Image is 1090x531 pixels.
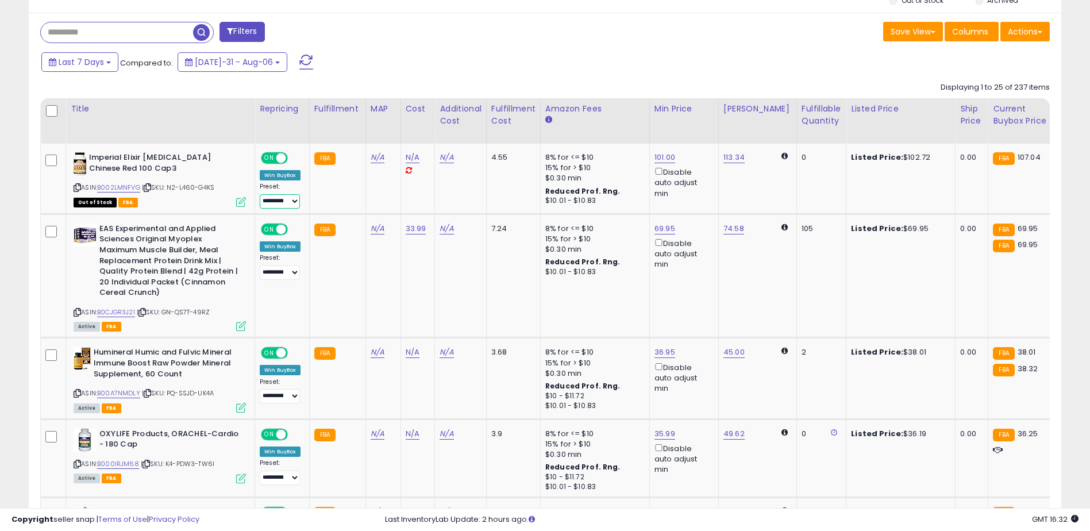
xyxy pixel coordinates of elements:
[545,257,621,267] b: Reduced Prof. Rng.
[74,347,246,411] div: ASIN:
[491,152,531,163] div: 4.55
[654,347,675,358] a: 36.95
[952,26,988,37] span: Columns
[99,429,239,453] b: OXYLIFE Products, ORACHEL-Cardio - 180 Cap
[142,183,214,192] span: | SKU: N2-L460-G4KS
[654,442,710,475] div: Disable auto adjust min
[723,347,745,358] a: 45.00
[654,428,675,440] a: 35.99
[851,152,903,163] b: Listed Price:
[654,166,710,199] div: Disable auto adjust min
[286,224,305,234] span: OFF
[406,347,419,358] a: N/A
[545,267,641,277] div: $10.01 - $10.83
[74,403,100,413] span: All listings currently available for purchase on Amazon
[851,347,903,357] b: Listed Price:
[1018,223,1038,234] span: 69.95
[137,307,210,317] span: | SKU: GN-QS7T-49RZ
[960,347,979,357] div: 0.00
[545,186,621,196] b: Reduced Prof. Rng.
[97,459,139,469] a: B000IRJM68
[371,152,384,163] a: N/A
[97,388,140,398] a: B00A7NMDLY
[260,103,305,115] div: Repricing
[102,474,121,483] span: FBA
[406,152,419,163] a: N/A
[960,224,979,234] div: 0.00
[262,153,276,163] span: ON
[941,82,1050,93] div: Displaying 1 to 25 of 237 items
[11,514,199,525] div: seller snap | |
[260,170,301,180] div: Win BuyBox
[1018,347,1036,357] span: 38.01
[440,152,453,163] a: N/A
[993,103,1052,127] div: Current Buybox Price
[440,103,482,127] div: Additional Cost
[11,514,53,525] strong: Copyright
[149,514,199,525] a: Privacy Policy
[851,347,946,357] div: $38.01
[545,173,641,183] div: $0.30 min
[545,115,552,125] small: Amazon Fees.
[1032,514,1079,525] span: 2025-08-14 16:32 GMT
[723,152,745,163] a: 113.34
[723,428,745,440] a: 49.62
[545,152,641,163] div: 8% for <= $10
[262,429,276,439] span: ON
[314,429,336,441] small: FBA
[993,429,1014,441] small: FBA
[74,224,246,330] div: ASIN:
[260,241,301,252] div: Win BuyBox
[1018,239,1038,250] span: 69.95
[99,224,239,301] b: EAS Experimental and Applied Sciences Original Myoplex Maximum Muscle Builder, Meal Replacement P...
[102,322,121,332] span: FBA
[371,347,384,358] a: N/A
[74,198,117,207] span: All listings that are currently out of stock and unavailable for purchase on Amazon
[97,307,135,317] a: B0CJGR3J21
[654,103,714,115] div: Min Price
[41,52,118,72] button: Last 7 Days
[960,429,979,439] div: 0.00
[1018,363,1038,374] span: 38.32
[851,428,903,439] b: Listed Price:
[97,183,140,193] a: B002LMNFVG
[545,472,641,482] div: $10 - $11.72
[74,152,246,206] div: ASIN:
[74,347,91,370] img: 512XnCQPeCL._SL40_.jpg
[545,391,641,401] div: $10 - $11.72
[654,223,675,234] a: 69.95
[654,361,710,394] div: Disable auto adjust min
[260,447,301,457] div: Win BuyBox
[406,428,419,440] a: N/A
[545,358,641,368] div: 15% for > $10
[286,348,305,358] span: OFF
[260,183,301,209] div: Preset:
[385,514,1079,525] div: Last InventoryLab Update: 2 hours ago.
[545,163,641,173] div: 15% for > $10
[314,347,336,360] small: FBA
[491,347,531,357] div: 3.68
[1018,152,1041,163] span: 107.04
[371,103,396,115] div: MAP
[993,347,1014,360] small: FBA
[802,152,837,163] div: 0
[491,429,531,439] div: 3.9
[98,514,147,525] a: Terms of Use
[545,103,645,115] div: Amazon Fees
[545,347,641,357] div: 8% for <= $10
[960,152,979,163] div: 0.00
[945,22,999,41] button: Columns
[851,429,946,439] div: $36.19
[286,153,305,163] span: OFF
[371,428,384,440] a: N/A
[406,223,426,234] a: 33.99
[802,224,837,234] div: 105
[654,152,675,163] a: 101.00
[723,223,744,234] a: 74.58
[851,103,950,115] div: Listed Price
[545,196,641,206] div: $10.01 - $10.83
[260,365,301,375] div: Win BuyBox
[74,152,86,175] img: 41acpek4VdL._SL40_.jpg
[142,388,214,398] span: | SKU: PQ-SSJD-UK4A
[74,474,100,483] span: All listings currently available for purchase on Amazon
